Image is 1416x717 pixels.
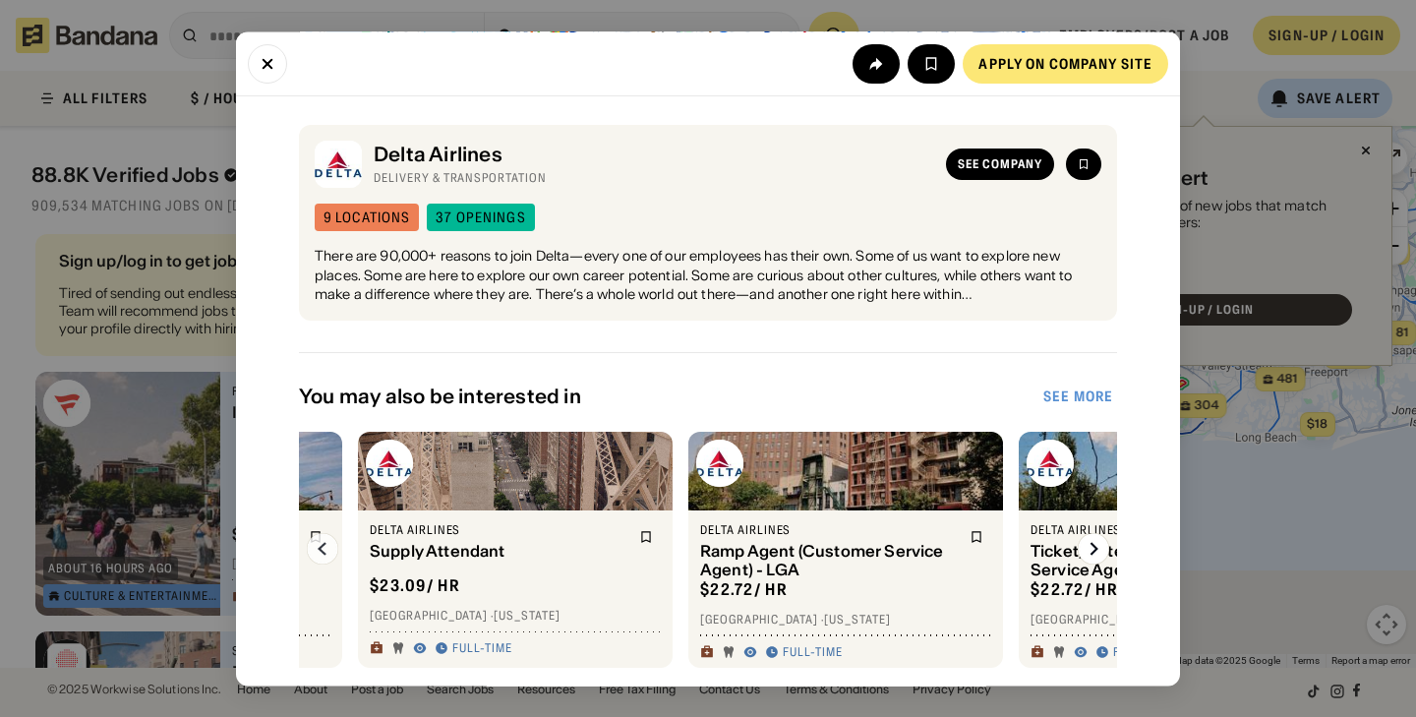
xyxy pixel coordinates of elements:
div: $ 22.72 / hr [700,579,788,600]
div: [GEOGRAPHIC_DATA] · [US_STATE] [700,612,991,627]
img: Delta Airlines logo [315,142,362,189]
div: See more [1043,389,1113,403]
div: There are 90,000+ reasons to join Delta—every one of our employees has their own. Some of us want... [315,248,1101,306]
img: Left Arrow [307,533,338,565]
img: Right Arrow [1078,533,1109,565]
button: Close [248,43,287,83]
div: Delta Airlines [370,522,627,538]
div: Full-time [1113,644,1173,660]
div: Full-time [783,644,843,660]
div: Delta Airlines [1031,522,1288,538]
div: Ticket/Gate Agent (Customer Service Agent) - LGA [1031,542,1288,579]
div: [GEOGRAPHIC_DATA] · [US_STATE] [1031,612,1322,627]
div: See company [958,159,1042,171]
div: [GEOGRAPHIC_DATA] · [US_STATE] [370,609,661,625]
div: Delivery & Transportation [374,171,934,187]
div: 9 locations [324,211,410,225]
div: Delta Airlines [700,522,958,538]
div: $ 23.09 / hr [370,576,460,597]
div: 37 openings [436,211,525,225]
img: Delta Airlines logo [696,440,743,487]
div: Supply Attendant [370,542,627,561]
div: Delta Airlines [374,144,934,167]
div: Apply on company site [978,56,1152,70]
img: Delta Airlines logo [1027,440,1074,487]
img: Delta Airlines logo [366,440,413,487]
div: Ramp Agent (Customer Service Agent) - LGA [700,542,958,579]
div: $ 22.72 / hr [1031,579,1118,600]
div: You may also be interested in [299,385,1039,408]
div: Full-time [452,641,512,657]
